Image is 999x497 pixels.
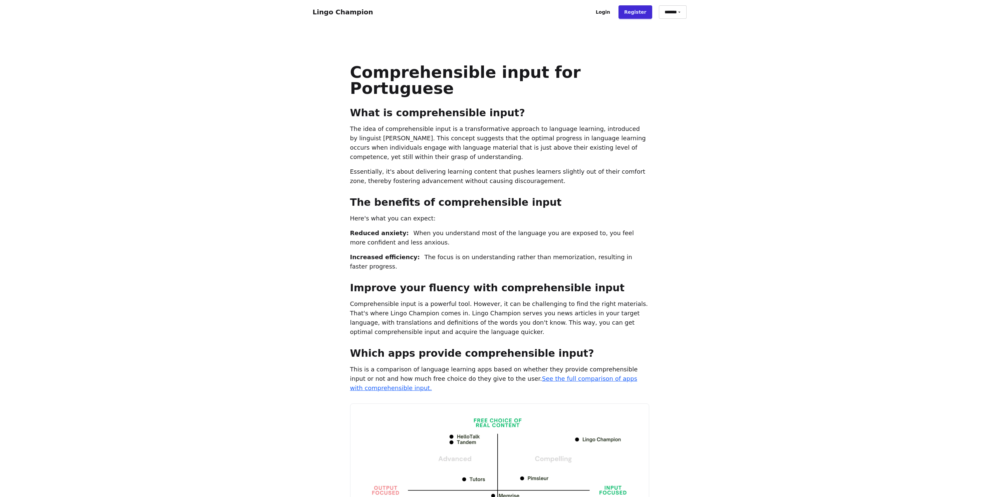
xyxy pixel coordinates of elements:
span: When you understand most of the language you are exposed to, you feel more confident and less anx... [350,229,634,246]
a: Lingo Champion [313,8,373,16]
p: This is a comparison of language learning apps based on whether they provide comprehensible input... [350,365,649,393]
h2: The benefits of comprehensible input [350,196,649,208]
h2: Which apps provide comprehensible input? [350,347,649,359]
span: The focus is on understanding rather than memorization, resulting in faster progress. [350,254,632,270]
p: Essentially, it's about delivering learning content that pushes learners slightly out of their co... [350,167,649,186]
a: Register [618,5,652,19]
a: Login [590,5,616,19]
span: Reduced anxiety: [350,229,409,236]
h2: What is comprehensible input? [350,107,649,119]
span: Increased efficiency: [350,254,420,261]
p: Comprehensible input is a powerful tool. However, it can be challenging to find the right materia... [350,299,649,337]
h2: Improve your fluency with comprehensible input [350,282,649,294]
h1: Comprehensible input for Portuguese [350,64,649,96]
p: The idea of comprehensible input is a transformative approach to language learning, introduced by... [350,124,649,162]
p: Here's what you can expect: [350,214,649,223]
